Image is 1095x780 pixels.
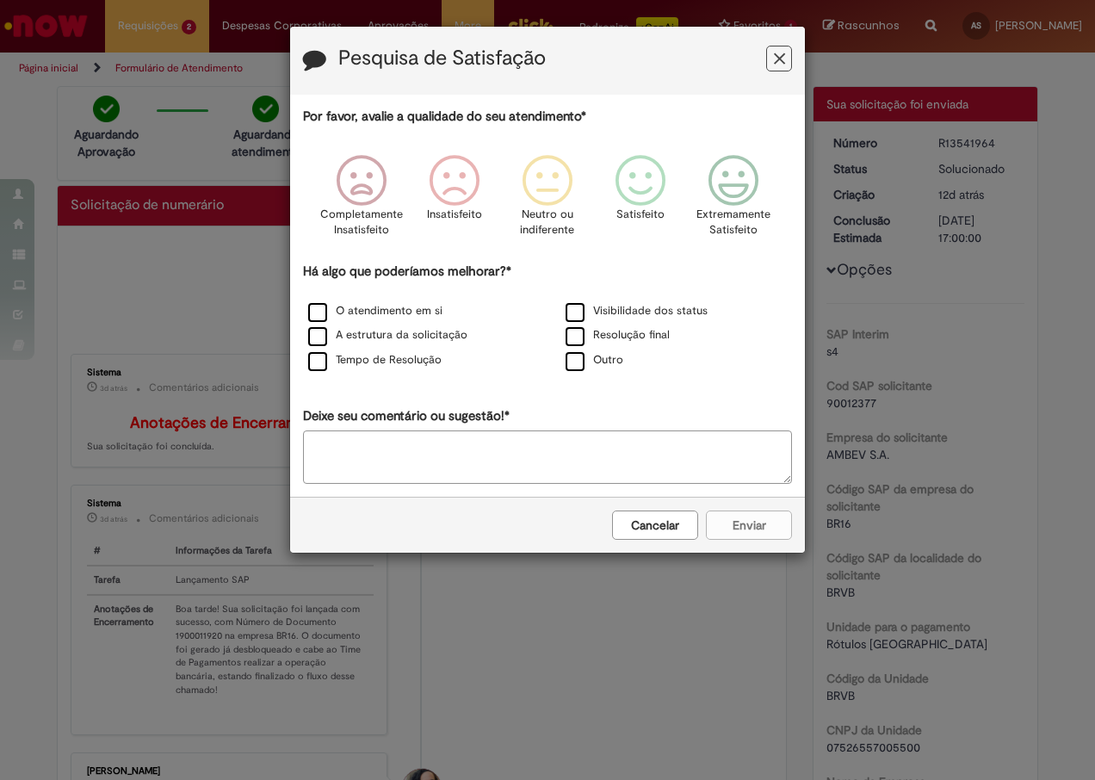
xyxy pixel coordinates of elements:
[517,207,578,238] p: Neutro ou indiferente
[303,407,510,425] label: Deixe seu comentário ou sugestão!*
[317,142,405,260] div: Completamente Insatisfeito
[427,207,482,223] p: Insatisfeito
[411,142,498,260] div: Insatisfeito
[616,207,665,223] p: Satisfeito
[308,303,442,319] label: O atendimento em si
[504,142,591,260] div: Neutro ou indiferente
[338,47,546,70] label: Pesquisa de Satisfação
[566,303,708,319] label: Visibilidade dos status
[597,142,684,260] div: Satisfeito
[308,352,442,368] label: Tempo de Resolução
[690,142,777,260] div: Extremamente Satisfeito
[566,352,623,368] label: Outro
[612,511,698,540] button: Cancelar
[308,327,467,344] label: A estrutura da solicitação
[696,207,770,238] p: Extremamente Satisfeito
[303,263,792,374] div: Há algo que poderíamos melhorar?*
[566,327,670,344] label: Resolução final
[303,108,586,126] label: Por favor, avalie a qualidade do seu atendimento*
[320,207,403,238] p: Completamente Insatisfeito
